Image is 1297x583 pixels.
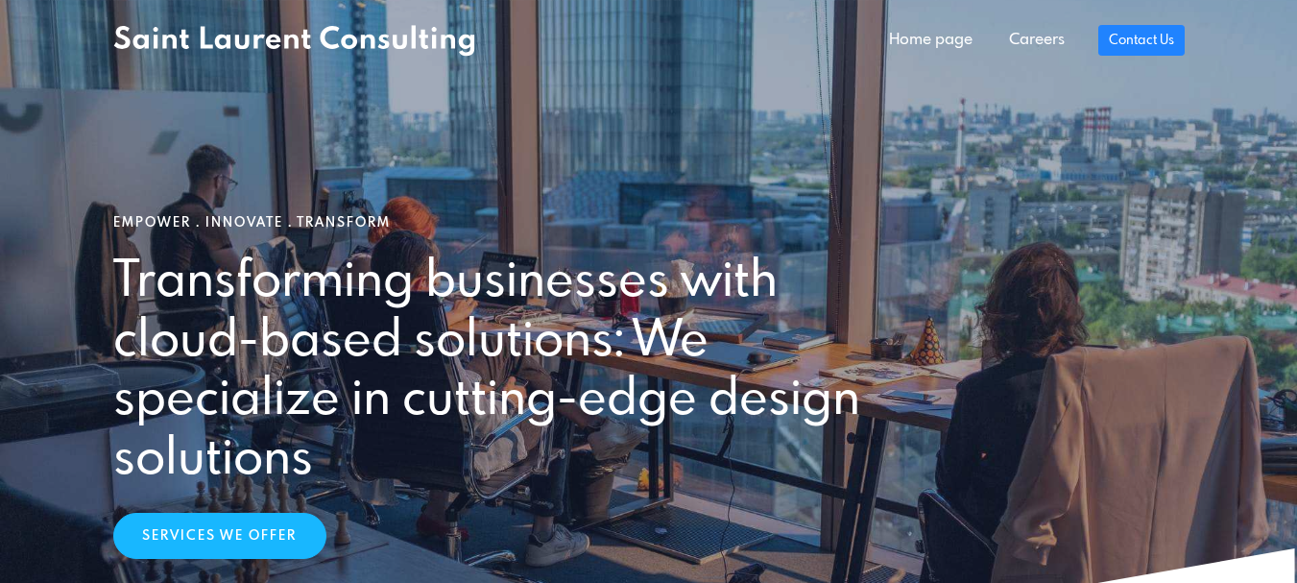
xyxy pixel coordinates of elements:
[1098,25,1184,56] a: Contact Us
[991,21,1083,60] a: Careers
[113,215,1185,231] h1: Empower . Innovate . Transform
[113,254,917,490] h2: Transforming businesses with cloud-based solutions: We specialize in cutting-edge design solutions
[871,21,991,60] a: Home page
[113,513,326,559] a: Services We Offer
